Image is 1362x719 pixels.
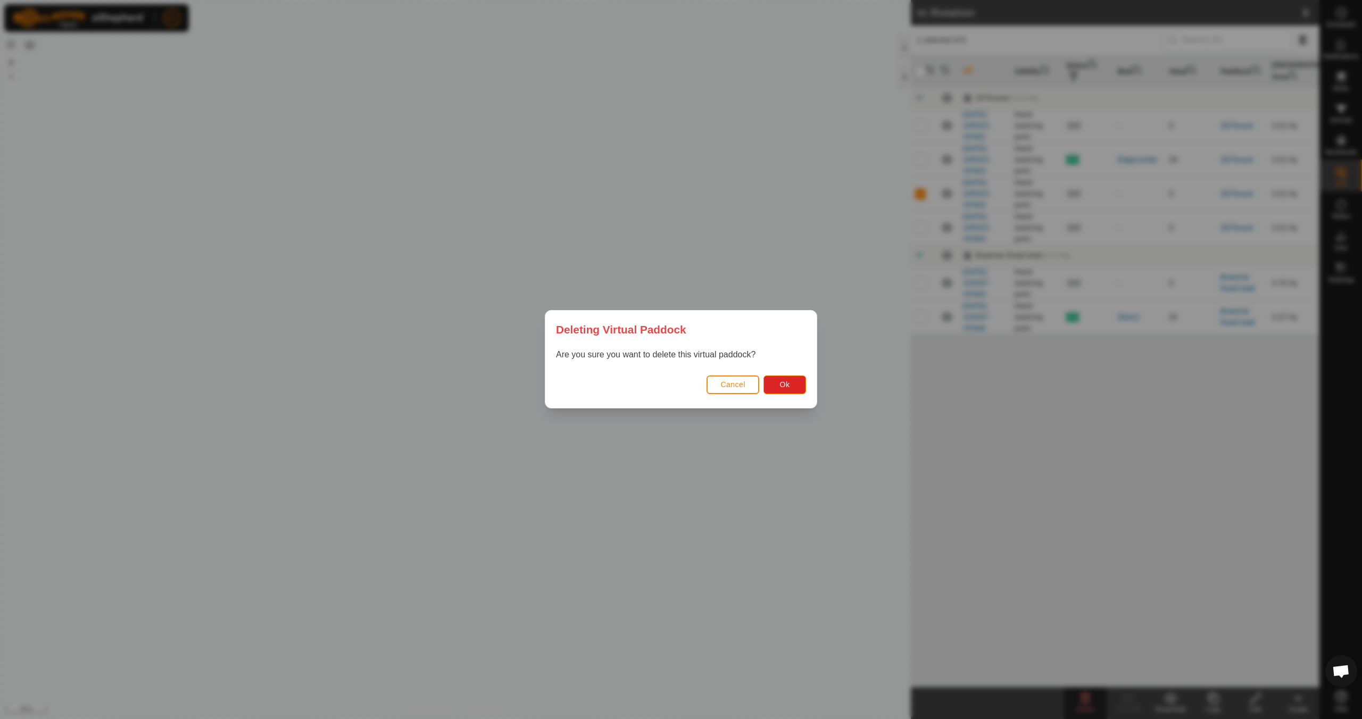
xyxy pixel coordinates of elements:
[556,321,686,338] span: Deleting Virtual Paddock
[780,381,790,389] span: Ok
[763,375,806,394] button: Ok
[707,375,759,394] button: Cancel
[556,349,806,362] p: Are you sure you want to delete this virtual paddock?
[720,381,745,389] span: Cancel
[1325,655,1357,687] div: Open chat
